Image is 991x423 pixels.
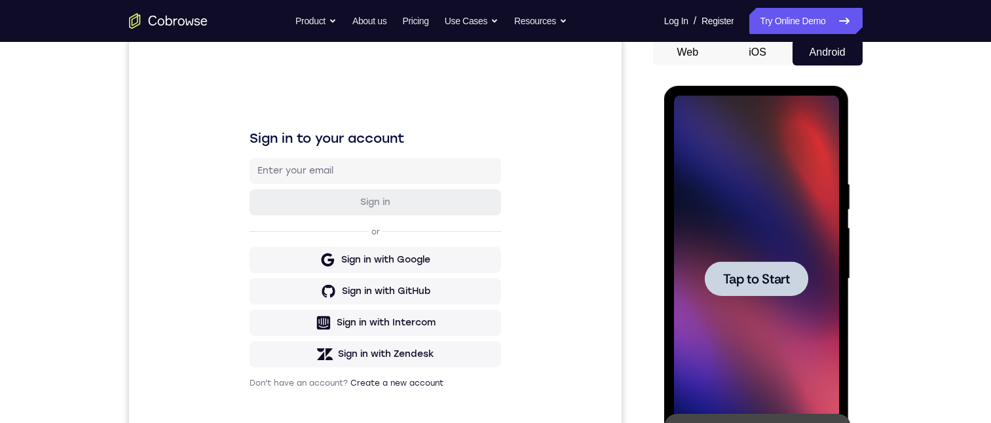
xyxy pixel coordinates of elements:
button: iOS [722,39,793,65]
a: Register [701,8,734,34]
p: Don't have an account? [121,339,372,349]
button: Use Cases [445,8,498,34]
a: Try Online Demo [749,8,862,34]
div: Sign in with GitHub [213,246,301,259]
a: Go to the home page [129,13,208,29]
button: Product [295,8,337,34]
button: Sign in with Zendesk [121,302,372,328]
p: or [240,187,253,198]
a: About us [352,8,386,34]
button: Resources [514,8,567,34]
a: Pricing [402,8,428,34]
span: Tap to Start [59,187,126,200]
button: Sign in with GitHub [121,239,372,265]
div: Unexpectedly lost connection to device [47,331,161,388]
a: Log In [664,8,688,34]
div: Sign in with Intercom [208,277,307,290]
div: Sign in with Google [212,214,301,227]
button: Web [653,39,723,65]
button: Sign in with Google [121,208,372,234]
button: Sign in with Intercom [121,270,372,297]
button: Android [793,39,863,65]
span: / [694,13,696,29]
div: Sign in with Zendesk [209,308,305,322]
a: Create a new account [221,339,314,348]
button: Tap to Start [41,175,144,210]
